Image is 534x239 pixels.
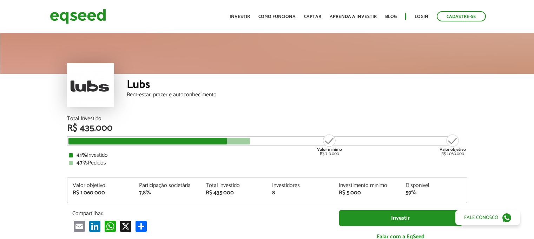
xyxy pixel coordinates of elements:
a: Aprenda a investir [330,14,377,19]
a: Captar [304,14,321,19]
div: Total Investido [67,116,467,122]
strong: Valor mínimo [317,146,342,153]
div: R$ 1.060.000 [73,190,129,196]
div: Bem-estar, prazer e autoconhecimento [127,92,467,98]
div: R$ 5.000 [339,190,395,196]
div: R$ 710.000 [316,134,343,156]
strong: 41% [77,150,87,160]
div: Investido [69,153,466,158]
div: 59% [406,190,462,196]
div: R$ 435.000 [206,190,262,196]
div: Total investido [206,183,262,188]
div: 8 [272,190,328,196]
div: Investidores [272,183,328,188]
div: 7,8% [139,190,195,196]
strong: Valor objetivo [440,146,466,153]
a: Investir [230,14,250,19]
img: EqSeed [50,7,106,26]
a: WhatsApp [103,220,117,232]
a: Investir [339,210,462,226]
a: Login [415,14,428,19]
a: Como funciona [258,14,296,19]
strong: 47% [77,158,88,168]
div: Lubs [127,79,467,92]
a: Partilhar [134,220,148,232]
div: R$ 435.000 [67,124,467,133]
div: Pedidos [69,160,466,166]
a: Email [72,220,86,232]
div: Disponível [406,183,462,188]
a: Fale conosco [455,210,520,225]
p: Compartilhar: [72,210,329,217]
div: Investimento mínimo [339,183,395,188]
div: Participação societária [139,183,195,188]
a: Blog [385,14,397,19]
div: Valor objetivo [73,183,129,188]
a: LinkedIn [88,220,102,232]
a: Cadastre-se [437,11,486,21]
div: R$ 1.060.000 [440,134,466,156]
a: X [119,220,133,232]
